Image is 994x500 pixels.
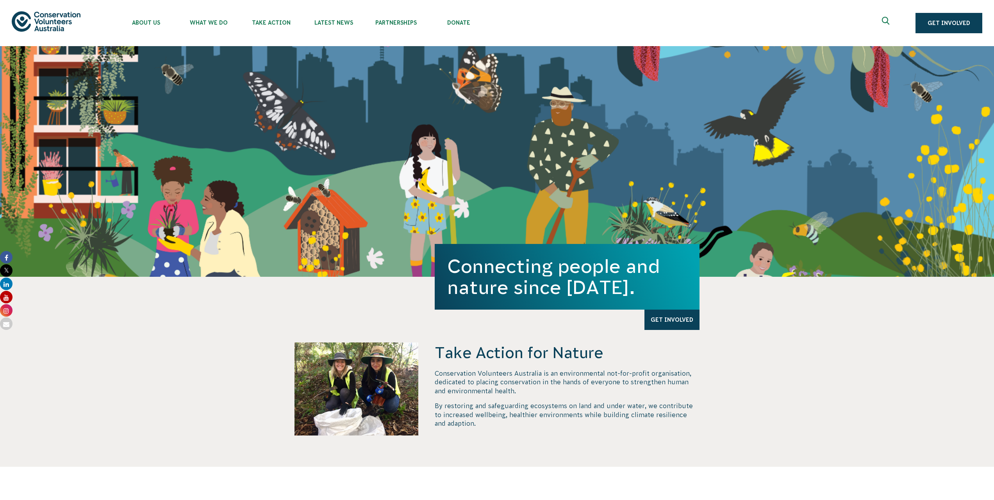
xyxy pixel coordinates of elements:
span: Partnerships [365,20,427,26]
h1: Connecting people and nature since [DATE]. [447,256,687,298]
a: Get Involved [644,310,700,330]
span: Expand search box [882,17,892,29]
span: Take Action [240,20,302,26]
h4: Take Action for Nature [435,342,700,363]
button: Expand search box Close search box [877,14,896,32]
span: Donate [427,20,490,26]
span: What We Do [177,20,240,26]
span: Latest News [302,20,365,26]
span: About Us [115,20,177,26]
p: By restoring and safeguarding ecosystems on land and under water, we contribute to increased well... [435,401,700,428]
p: Conservation Volunteers Australia is an environmental not-for-profit organisation, dedicated to p... [435,369,700,395]
img: logo.svg [12,11,80,31]
a: Get Involved [915,13,982,33]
